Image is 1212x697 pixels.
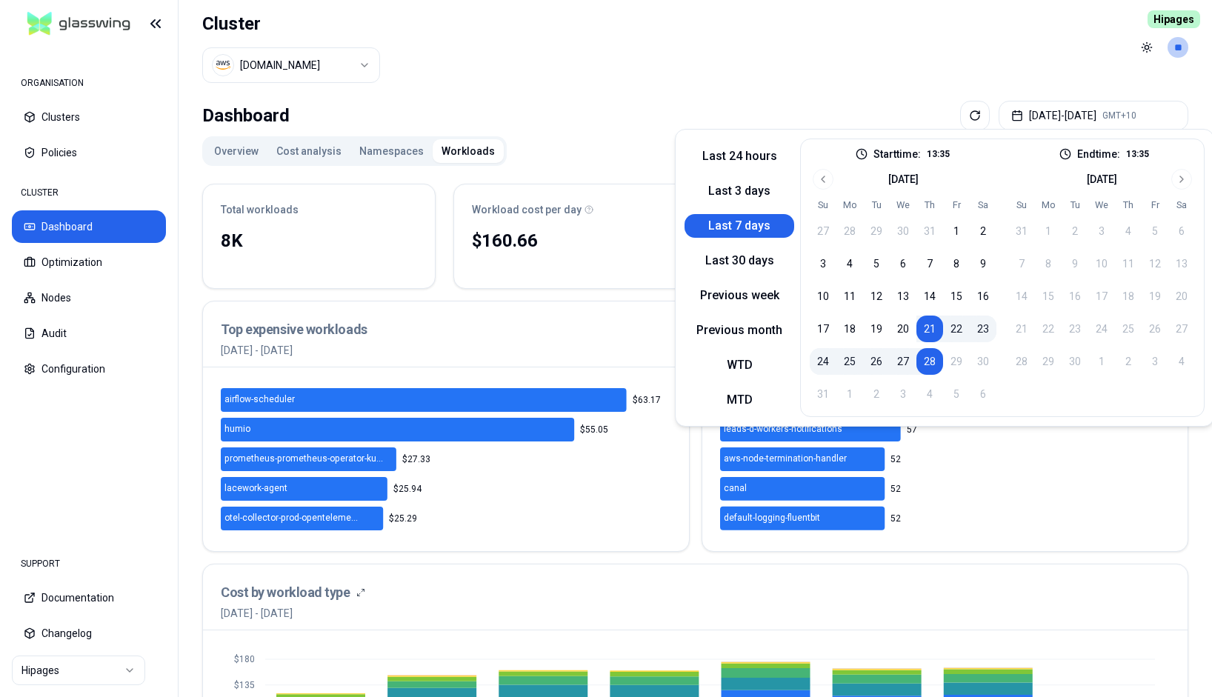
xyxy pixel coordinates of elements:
div: 8K [221,229,417,253]
button: Audit [12,317,166,350]
div: Total workloads [221,202,417,217]
button: 1 [943,218,970,244]
button: 8 [943,250,970,277]
button: Optimization [12,246,166,279]
button: 6 [890,250,916,277]
div: $160.66 [472,229,668,253]
button: 25 [836,348,863,375]
button: Configuration [12,353,166,385]
th: Monday [836,199,863,212]
button: 19 [863,316,890,342]
th: Sunday [810,199,836,212]
button: Previous month [685,319,794,342]
button: 26 [863,348,890,375]
span: Hipages [1148,10,1200,28]
div: [DATE] [1087,172,1117,187]
button: 2 [970,218,996,244]
button: 27 [810,218,836,244]
button: 28 [916,348,943,375]
button: Last 3 days [685,179,794,203]
button: Documentation [12,581,166,614]
img: GlassWing [21,7,136,41]
th: Sunday [1008,199,1035,212]
div: SUPPORT [12,549,166,578]
button: 9 [970,250,996,277]
button: 16 [970,283,996,310]
button: 10 [810,283,836,310]
button: 12 [863,283,890,310]
h3: Cost by workload type [221,582,350,603]
tspan: $135 [234,680,255,690]
button: Dashboard [12,210,166,243]
button: 17 [810,316,836,342]
tspan: $180 [234,654,255,664]
button: 29 [863,218,890,244]
button: Changelog [12,617,166,650]
img: aws [216,58,230,73]
button: 31 [916,218,943,244]
button: 5 [863,250,890,277]
h1: Cluster [202,12,380,36]
th: Wednesday [890,199,916,212]
button: WTD [685,353,794,377]
div: CLUSTER [12,178,166,207]
th: Friday [1142,199,1168,212]
div: Dashboard [202,101,290,130]
th: Friday [943,199,970,212]
button: Last 7 days [685,214,794,238]
p: 13:35 [927,148,950,160]
button: 20 [890,316,916,342]
button: Workloads [433,139,504,163]
button: 7 [916,250,943,277]
button: MTD [685,388,794,412]
th: Saturday [1168,199,1195,212]
div: ORGANISATION [12,68,166,98]
button: 11 [836,283,863,310]
button: 14 [916,283,943,310]
label: End time: [1077,149,1120,159]
button: 24 [810,348,836,375]
th: Thursday [916,199,943,212]
th: Tuesday [1062,199,1088,212]
button: 23 [970,316,996,342]
p: 13:35 [1126,148,1149,160]
button: Policies [12,136,166,169]
th: Thursday [1115,199,1142,212]
button: Last 30 days [685,249,794,273]
button: 13 [890,283,916,310]
div: luke.kubernetes.hipagesgroup.com.au [240,58,320,73]
button: [DATE]-[DATE]GMT+10 [999,101,1188,130]
button: Previous week [685,284,794,307]
button: 15 [943,283,970,310]
p: [DATE] - [DATE] [221,343,671,358]
button: 27 [890,348,916,375]
button: 3 [810,250,836,277]
button: Nodes [12,281,166,314]
button: Select a value [202,47,380,83]
label: Start time: [873,149,921,159]
span: GMT+10 [1102,110,1136,121]
button: Overview [205,139,267,163]
button: 22 [943,316,970,342]
button: Last 24 hours [685,144,794,168]
th: Saturday [970,199,996,212]
span: [DATE] - [DATE] [221,606,365,621]
button: Go to previous month [813,169,833,190]
div: [DATE] [888,172,919,187]
button: 28 [836,218,863,244]
button: Namespaces [350,139,433,163]
button: 21 [916,316,943,342]
h3: Top expensive workloads [221,319,671,340]
button: 30 [890,218,916,244]
button: Clusters [12,101,166,133]
button: Go to next month [1171,169,1192,190]
th: Tuesday [863,199,890,212]
button: Cost analysis [267,139,350,163]
th: Wednesday [1088,199,1115,212]
div: Workload cost per day [472,202,668,217]
button: 4 [836,250,863,277]
th: Monday [1035,199,1062,212]
button: 18 [836,316,863,342]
